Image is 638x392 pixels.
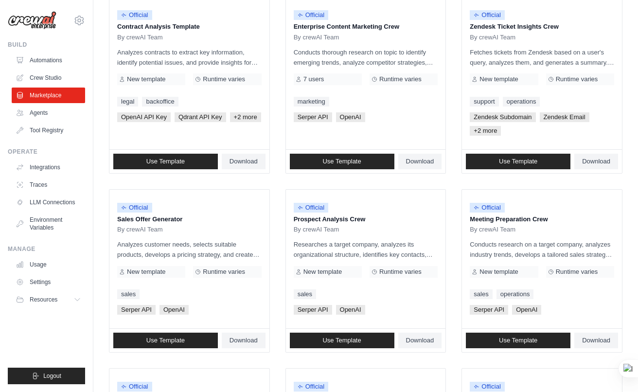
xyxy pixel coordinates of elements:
[290,333,394,348] a: Use Template
[398,333,442,348] a: Download
[117,112,171,122] span: OpenAI API Key
[175,112,226,122] span: Qdrant API Key
[12,274,85,290] a: Settings
[540,112,589,122] span: Zendesk Email
[117,226,163,233] span: By crewAI Team
[8,11,56,30] img: Logo
[336,112,365,122] span: OpenAI
[146,337,185,344] span: Use Template
[8,148,85,156] div: Operate
[117,34,163,41] span: By crewAI Team
[127,75,165,83] span: New template
[12,212,85,235] a: Environment Variables
[117,305,156,315] span: Serper API
[222,333,266,348] a: Download
[336,305,365,315] span: OpenAI
[294,22,438,32] p: Enterprise Content Marketing Crew
[12,257,85,272] a: Usage
[294,239,438,260] p: Researches a target company, analyzes its organizational structure, identifies key contacts, and ...
[113,333,218,348] a: Use Template
[294,47,438,68] p: Conducts thorough research on topic to identify emerging trends, analyze competitor strategies, a...
[470,112,535,122] span: Zendesk Subdomain
[294,203,329,213] span: Official
[230,112,261,122] span: +2 more
[379,75,422,83] span: Runtime varies
[499,337,537,344] span: Use Template
[499,158,537,165] span: Use Template
[8,41,85,49] div: Build
[294,34,339,41] span: By crewAI Team
[303,268,342,276] span: New template
[466,154,570,169] a: Use Template
[203,268,245,276] span: Runtime varies
[230,158,258,165] span: Download
[117,203,152,213] span: Official
[12,160,85,175] a: Integrations
[294,226,339,233] span: By crewAI Team
[582,158,610,165] span: Download
[466,333,570,348] a: Use Template
[43,372,61,380] span: Logout
[574,333,618,348] a: Download
[12,53,85,68] a: Automations
[294,97,329,107] a: marketing
[470,34,515,41] span: By crewAI Team
[222,154,266,169] a: Download
[303,75,324,83] span: 7 users
[12,195,85,210] a: LLM Connections
[142,97,178,107] a: backoffice
[556,75,598,83] span: Runtime varies
[8,368,85,384] button: Logout
[117,382,152,392] span: Official
[322,158,361,165] span: Use Template
[294,10,329,20] span: Official
[556,268,598,276] span: Runtime varies
[398,154,442,169] a: Download
[117,22,262,32] p: Contract Analysis Template
[470,305,508,315] span: Serper API
[12,70,85,86] a: Crew Studio
[470,214,614,224] p: Meeting Preparation Crew
[470,203,505,213] span: Official
[117,239,262,260] p: Analyzes customer needs, selects suitable products, develops a pricing strategy, and creates a co...
[230,337,258,344] span: Download
[294,382,329,392] span: Official
[203,75,245,83] span: Runtime varies
[322,337,361,344] span: Use Template
[470,10,505,20] span: Official
[479,75,518,83] span: New template
[290,154,394,169] a: Use Template
[8,245,85,253] div: Manage
[117,289,140,299] a: sales
[117,47,262,68] p: Analyzes contracts to extract key information, identify potential issues, and provide insights fo...
[470,289,492,299] a: sales
[406,158,434,165] span: Download
[479,268,518,276] span: New template
[496,289,534,299] a: operations
[574,154,618,169] a: Download
[582,337,610,344] span: Download
[470,226,515,233] span: By crewAI Team
[470,239,614,260] p: Conducts research on a target company, analyzes industry trends, develops a tailored sales strate...
[12,88,85,103] a: Marketplace
[12,105,85,121] a: Agents
[30,296,57,303] span: Resources
[470,382,505,392] span: Official
[117,214,262,224] p: Sales Offer Generator
[12,123,85,138] a: Tool Registry
[159,305,189,315] span: OpenAI
[294,305,332,315] span: Serper API
[113,154,218,169] a: Use Template
[406,337,434,344] span: Download
[117,97,138,107] a: legal
[294,289,316,299] a: sales
[512,305,541,315] span: OpenAI
[146,158,185,165] span: Use Template
[12,292,85,307] button: Resources
[12,177,85,193] a: Traces
[470,47,614,68] p: Fetches tickets from Zendesk based on a user's query, analyzes them, and generates a summary. Out...
[117,10,152,20] span: Official
[294,112,332,122] span: Serper API
[294,214,438,224] p: Prospect Analysis Crew
[470,126,501,136] span: +2 more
